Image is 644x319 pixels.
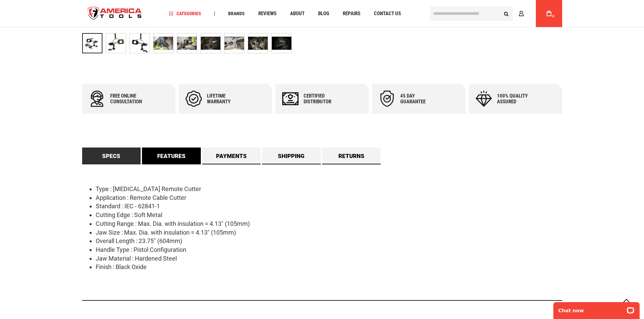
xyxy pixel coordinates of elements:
div: 100% quality assured [497,93,538,105]
span: 0 [552,15,554,18]
span: Categories [169,11,201,16]
img: GREENLEE ESG105LXR11 105MM GATOR® GUILLOTINE REMOTE CABLE CUTTER, 120V CHARGER, TWO 4.0AH BATTERIES [177,33,197,53]
a: Reviews [255,9,280,18]
img: GREENLEE ESG105LXR11 105MM GATOR® GUILLOTINE REMOTE CABLE CUTTER, 120V CHARGER, TWO 4.0AH BATTERIES [201,33,220,53]
span: Brands [228,11,245,16]
div: 45 day Guarantee [400,93,441,105]
a: Specs [82,148,141,164]
a: Contact Us [371,9,404,18]
li: Finish : Black Oxide [96,263,562,271]
li: Application : Remote Cable Cutter [96,193,562,202]
li: Cutting Edge : Soft Metal [96,211,562,219]
div: Certified Distributor [304,93,344,105]
span: Contact Us [374,11,401,16]
li: Standard : IEC - 62841-1 [96,202,562,211]
li: Jaw Size : Max. Dia. with insulation = 4.13" (105mm) [96,228,562,237]
a: Categories [166,9,204,18]
img: GREENLEE ESG105LXR11 105MM GATOR® GUILLOTINE REMOTE CABLE CUTTER, 120V CHARGER, TWO 4.0AH BATTERIES [224,33,244,53]
iframe: LiveChat chat widget [549,298,644,319]
div: GREENLEE ESG105LXR11 105MM GATOR® GUILLOTINE REMOTE CABLE CUTTER, 120V CHARGER, TWO 4.0AH BATTERIES [82,30,106,57]
div: Free online consultation [110,93,151,105]
img: America Tools [82,1,148,26]
div: GREENLEE ESG105LXR11 105MM GATOR® GUILLOTINE REMOTE CABLE CUTTER, 120V CHARGER, TWO 4.0AH BATTERIES [248,30,271,57]
a: Brands [225,9,248,18]
div: GREENLEE ESG105LXR11 105MM GATOR® GUILLOTINE REMOTE CABLE CUTTER, 120V CHARGER, TWO 4.0AH BATTERIES [153,30,177,57]
a: Returns [322,148,381,164]
a: Shipping [262,148,321,164]
div: GREENLEE ESG105LXR11 105MM GATOR® GUILLOTINE REMOTE CABLE CUTTER, 120V CHARGER, TWO 4.0AH BATTERIES [129,30,153,57]
a: About [287,9,308,18]
span: Reviews [258,11,277,16]
a: Blog [315,9,332,18]
img: GREENLEE ESG105LXR11 105MM GATOR® GUILLOTINE REMOTE CABLE CUTTER, 120V CHARGER, TWO 4.0AH BATTERIES [106,33,126,53]
span: About [290,11,305,16]
div: GREENLEE ESG105LXR11 105MM GATOR® GUILLOTINE REMOTE CABLE CUTTER, 120V CHARGER, TWO 4.0AH BATTERIES [200,30,224,57]
div: GREENLEE ESG105LXR11 105MM GATOR® GUILLOTINE REMOTE CABLE CUTTER, 120V CHARGER, TWO 4.0AH BATTERIES [177,30,200,57]
li: Overall Length : 23.75" (604mm) [96,237,562,245]
span: Blog [318,11,329,16]
li: Handle Type : Pistol Configuration [96,245,562,254]
li: Jaw Material : Hardened Steel [96,254,562,263]
li: Type : [MEDICAL_DATA] Remote Cutter [96,185,562,193]
a: store logo [82,1,148,26]
span: Repairs [343,11,360,16]
div: GREENLEE ESG105LXR11 105MM GATOR® GUILLOTINE REMOTE CABLE CUTTER, 120V CHARGER, TWO 4.0AH BATTERIES [271,30,292,57]
div: GREENLEE ESG105LXR11 105MM GATOR® GUILLOTINE REMOTE CABLE CUTTER, 120V CHARGER, TWO 4.0AH BATTERIES [224,30,248,57]
div: GREENLEE ESG105LXR11 105MM GATOR® GUILLOTINE REMOTE CABLE CUTTER, 120V CHARGER, TWO 4.0AH BATTERIES [106,30,129,57]
img: GREENLEE ESG105LXR11 105MM GATOR® GUILLOTINE REMOTE CABLE CUTTER, 120V CHARGER, TWO 4.0AH BATTERIES [248,33,268,53]
img: GREENLEE ESG105LXR11 105MM GATOR® GUILLOTINE REMOTE CABLE CUTTER, 120V CHARGER, TWO 4.0AH BATTERIES [272,33,291,53]
a: Repairs [340,9,363,18]
a: Payments [202,148,261,164]
div: Lifetime warranty [207,93,247,105]
li: Cutting Range : Max. Dia. with insulation = 4.13" (105mm) [96,219,562,228]
a: Features [142,148,201,164]
img: GREENLEE ESG105LXR11 105MM GATOR® GUILLOTINE REMOTE CABLE CUTTER, 120V CHARGER, TWO 4.0AH BATTERIES [153,33,173,53]
img: GREENLEE ESG105LXR11 105MM GATOR® GUILLOTINE REMOTE CABLE CUTTER, 120V CHARGER, TWO 4.0AH BATTERIES [130,33,149,53]
button: Search [500,7,513,20]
